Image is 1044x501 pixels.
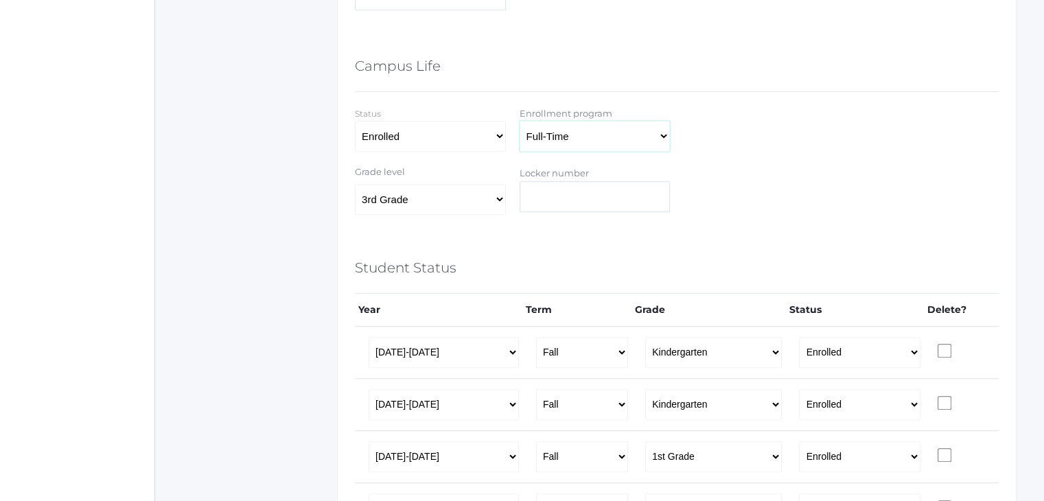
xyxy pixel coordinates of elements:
[924,294,999,327] th: Delete?
[522,294,631,327] th: Term
[355,256,456,279] h5: Student Status
[355,294,522,327] th: Year
[631,294,785,327] th: Grade
[520,167,589,178] label: Locker number
[355,108,381,119] label: Status
[520,108,612,119] label: Enrollment program
[355,165,506,179] label: Grade level
[785,294,924,327] th: Status
[355,54,441,78] h5: Campus Life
